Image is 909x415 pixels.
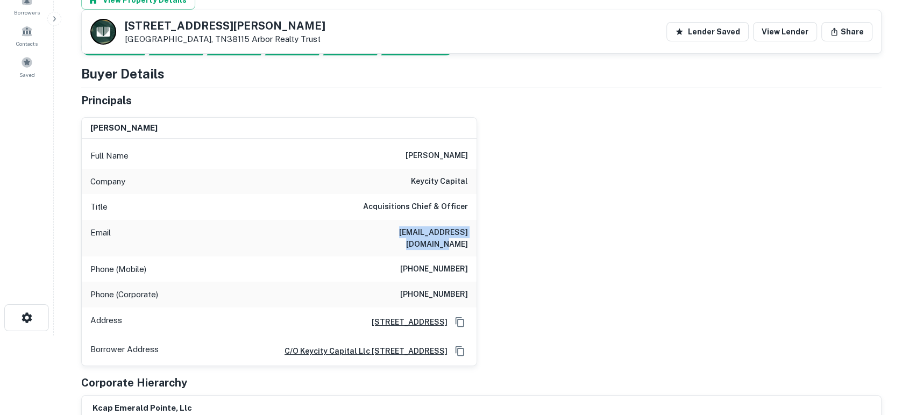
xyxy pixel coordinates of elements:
p: Full Name [90,149,129,162]
h6: [PERSON_NAME] [406,149,468,162]
a: Contacts [3,21,51,50]
h6: kcap emerald pointe, llc [93,402,259,414]
span: Saved [19,70,35,79]
a: Saved [3,52,51,81]
h5: Corporate Hierarchy [81,375,187,391]
h6: [PHONE_NUMBER] [400,288,468,301]
p: Phone (Corporate) [90,288,158,301]
div: Your request is received and processing... [148,39,211,55]
h6: Acquisitions Chief & Officer [363,201,468,213]
p: Address [90,314,122,330]
h5: Principals [81,92,132,109]
span: Contacts [16,39,38,48]
h6: [PERSON_NAME] [90,122,158,134]
button: Copy Address [452,314,468,330]
a: [STREET_ADDRESS] [363,316,448,328]
a: Arbor Realty Trust [252,34,321,44]
div: AI fulfillment process complete. [381,39,466,55]
a: c/o keycity capital llc [STREET_ADDRESS] [276,345,448,357]
div: Sending borrower request to AI... [68,39,149,55]
div: Documents found, AI parsing details... [207,39,269,55]
iframe: Chat Widget [855,329,909,381]
button: Share [821,22,872,41]
h4: Buyer Details [81,64,165,83]
h6: [PHONE_NUMBER] [400,263,468,276]
button: Copy Address [452,343,468,359]
button: Lender Saved [666,22,749,41]
p: [GEOGRAPHIC_DATA], TN38115 [125,34,325,44]
p: Borrower Address [90,343,159,359]
h6: keycity capital [411,175,468,188]
div: Principals found, AI now looking for contact information... [265,39,328,55]
span: Borrowers [14,8,40,17]
p: Email [90,226,111,250]
div: Principals found, still searching for contact information. This may take time... [323,39,386,55]
h5: [STREET_ADDRESS][PERSON_NAME] [125,20,325,31]
p: Company [90,175,125,188]
p: Title [90,201,108,213]
p: Phone (Mobile) [90,263,146,276]
a: View Lender [753,22,817,41]
h6: [EMAIL_ADDRESS][DOMAIN_NAME] [339,226,468,250]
